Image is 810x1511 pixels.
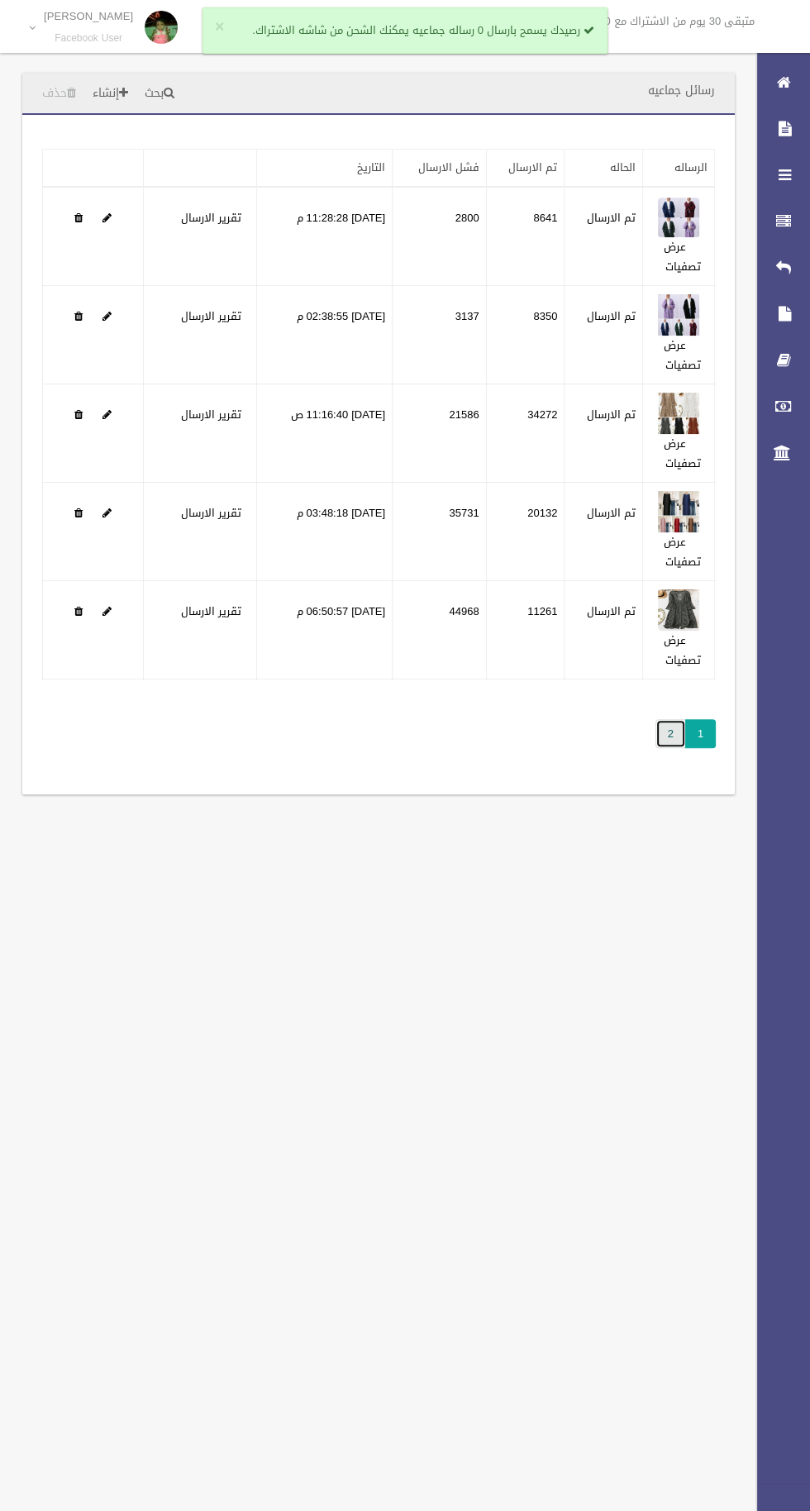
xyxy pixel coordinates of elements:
td: 20132 [486,483,565,581]
button: × [215,19,224,36]
div: رصيدك يسمح بارسال 0 رساله جماعيه يمكنك الشحن من شاشه الاشتراك. [202,7,607,54]
img: 638907078397972967.jpg [658,589,699,631]
td: 34272 [486,384,565,483]
a: Edit [658,306,699,327]
td: [DATE] 02:38:55 م [257,286,393,384]
td: [DATE] 03:48:18 م [257,483,393,581]
small: Facebook User [44,32,133,45]
a: Edit [658,601,699,622]
td: [DATE] 06:50:57 م [257,581,393,679]
a: بحث [138,79,181,109]
a: Edit [102,601,112,622]
a: تقرير الارسال [181,601,241,622]
th: الحاله [565,150,643,188]
label: تم الارسال [587,602,636,622]
a: Edit [102,306,112,327]
td: 3137 [393,286,486,384]
a: عرض تصفيات [664,433,701,474]
td: 11261 [486,581,565,679]
span: 1 [685,719,716,748]
a: Edit [658,503,699,523]
img: 638728362048474020.jpg [658,196,699,237]
a: Edit [102,404,112,425]
td: 8641 [486,187,565,286]
a: Edit [658,207,699,228]
a: إنشاء [86,79,135,109]
td: 21586 [393,384,486,483]
label: تم الارسال [587,405,636,425]
a: Edit [102,207,112,228]
td: 44968 [393,581,486,679]
a: عرض تصفيات [664,335,701,375]
a: عرض تصفيات [664,236,701,277]
p: [PERSON_NAME] [44,10,133,22]
td: [DATE] 11:16:40 ص [257,384,393,483]
a: تقرير الارسال [181,306,241,327]
label: تم الارسال [587,307,636,327]
img: 638897466629339073.jpg [658,491,699,532]
a: تم الارسال [508,157,557,178]
td: 35731 [393,483,486,581]
a: تقرير الارسال [181,207,241,228]
img: 638734956021166553.jpeg [658,294,699,336]
a: تقرير الارسال [181,503,241,523]
th: الرساله [643,150,715,188]
a: التاريخ [357,157,385,178]
a: Edit [102,503,112,523]
label: تم الارسال [587,503,636,523]
label: تم الارسال [587,208,636,228]
header: رسائل جماعيه [628,74,735,107]
a: عرض تصفيات [664,531,701,572]
td: [DATE] 11:28:28 م [257,187,393,286]
a: تقرير الارسال [181,404,241,425]
img: 638892999007311369.jpg [658,393,699,434]
a: عرض تصفيات [664,630,701,670]
td: 2800 [393,187,486,286]
td: 8350 [486,286,565,384]
a: 2 [655,719,686,748]
a: فشل الارسال [418,157,479,178]
a: Edit [658,404,699,425]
